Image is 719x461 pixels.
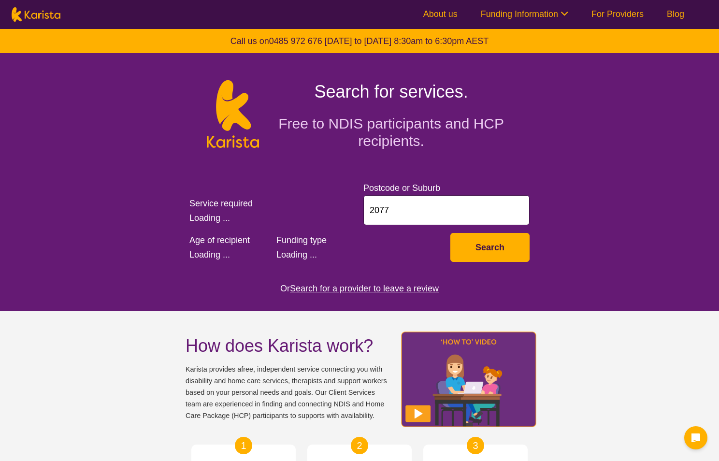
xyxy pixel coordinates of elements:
[290,281,439,296] button: Search for a provider to leave a review
[363,183,440,193] label: Postcode or Suburb
[280,281,290,296] span: Or
[12,7,60,22] img: Karista logo
[189,247,269,262] div: Loading ...
[450,233,530,262] button: Search
[271,115,512,150] h2: Free to NDIS participants and HCP recipients.
[481,9,568,19] a: Funding Information
[241,365,253,373] b: free
[186,363,388,421] span: Karista provides a , independent service connecting you with disability and home care services, t...
[186,334,388,358] h1: How does Karista work?
[276,235,327,245] label: Funding type
[271,80,512,103] h1: Search for services.
[189,235,250,245] label: Age of recipient
[363,195,530,225] input: Type
[235,437,252,454] div: 1
[189,211,356,225] div: Loading ...
[230,36,489,46] b: Call us on [DATE] to [DATE] 8:30am to 6:30pm AEST
[189,199,253,208] label: Service required
[591,9,644,19] a: For Providers
[351,437,368,454] div: 2
[398,329,539,430] img: Karista video
[667,9,684,19] a: Blog
[423,9,458,19] a: About us
[207,80,259,148] img: Karista logo
[276,247,443,262] div: Loading ...
[269,36,322,46] a: 0485 972 676
[467,437,484,454] div: 3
